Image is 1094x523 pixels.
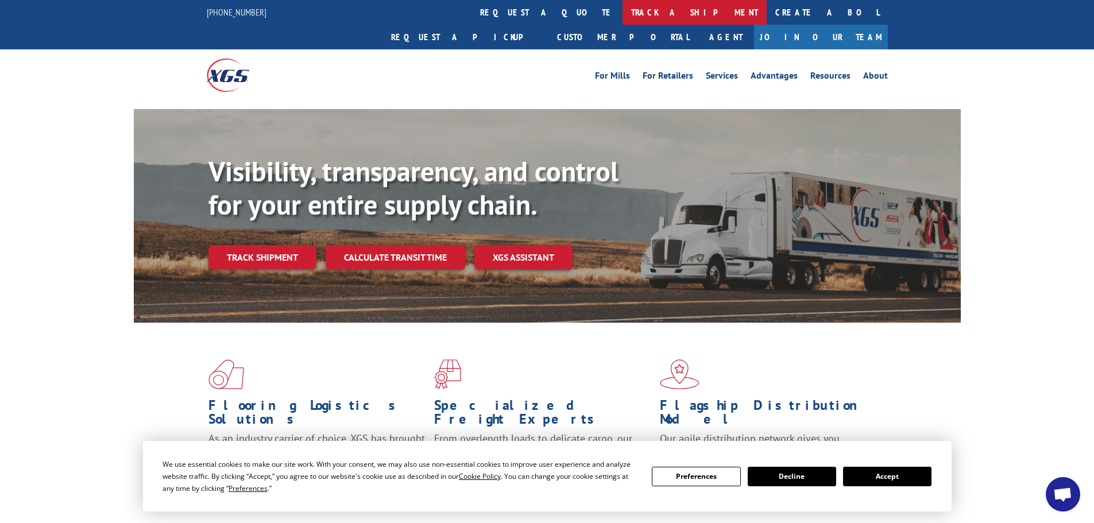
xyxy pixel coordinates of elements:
[434,359,461,389] img: xgs-icon-focused-on-flooring-red
[208,359,244,389] img: xgs-icon-total-supply-chain-intelligence-red
[748,467,836,486] button: Decline
[229,483,268,493] span: Preferences
[843,467,931,486] button: Accept
[208,398,426,432] h1: Flooring Logistics Solutions
[652,467,740,486] button: Preferences
[660,359,699,389] img: xgs-icon-flagship-distribution-model-red
[143,441,952,512] div: Cookie Consent Prompt
[810,71,851,84] a: Resources
[474,245,573,270] a: XGS ASSISTANT
[754,25,888,49] a: Join Our Team
[326,245,465,270] a: Calculate transit time
[863,71,888,84] a: About
[595,71,630,84] a: For Mills
[660,432,871,459] span: Our agile distribution network gives you nationwide inventory management on demand.
[706,71,738,84] a: Services
[208,432,425,472] span: As an industry carrier of choice, XGS has brought innovation and dedication to flooring logistics...
[548,25,698,49] a: Customer Portal
[208,153,618,222] b: Visibility, transparency, and control for your entire supply chain.
[163,458,638,494] div: We use essential cookies to make our site work. With your consent, we may also use non-essential ...
[434,398,651,432] h1: Specialized Freight Experts
[459,471,501,481] span: Cookie Policy
[751,71,798,84] a: Advantages
[1046,477,1080,512] div: Open chat
[207,6,266,18] a: [PHONE_NUMBER]
[208,245,316,269] a: Track shipment
[660,398,877,432] h1: Flagship Distribution Model
[382,25,548,49] a: Request a pickup
[434,432,651,483] p: From overlength loads to delicate cargo, our experienced staff knows the best way to move your fr...
[698,25,754,49] a: Agent
[643,71,693,84] a: For Retailers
